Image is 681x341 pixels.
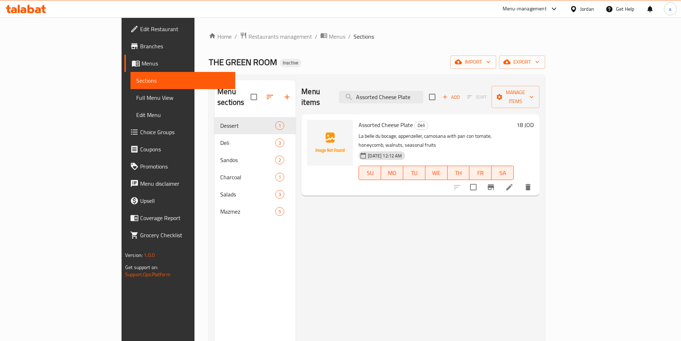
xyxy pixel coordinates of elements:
div: Dessert1 [214,117,296,134]
div: items [275,121,284,130]
span: WE [428,168,445,178]
span: Menus [142,59,230,68]
button: TU [403,166,425,180]
a: Promotions [124,158,235,175]
span: MO [384,168,400,178]
div: Inactive [280,59,301,67]
a: Menu disclaimer [124,175,235,192]
div: Mazmez5 [214,203,296,220]
button: FR [469,166,492,180]
span: Add [441,93,461,101]
div: Deli [414,121,428,130]
span: 1 [276,174,284,181]
a: Full Menu View [130,89,235,106]
a: Branches [124,38,235,55]
a: Edit Menu [130,106,235,123]
button: Manage items [492,86,539,108]
button: TH [448,166,470,180]
a: Coupons [124,141,235,158]
a: Menus [320,32,345,41]
span: Sections [354,32,374,41]
span: Deli [220,138,275,147]
button: delete [519,179,537,196]
span: THE GREEN ROOM [209,54,277,70]
button: MO [381,166,403,180]
span: TH [450,168,467,178]
span: Sandos [220,156,275,164]
h2: Menu items [301,86,330,108]
span: Inactive [280,60,301,66]
span: Version: [125,250,143,260]
span: Select section first [463,92,492,103]
span: Add item [440,92,463,103]
span: Menus [329,32,345,41]
span: FR [472,168,489,178]
a: Grocery Checklist [124,226,235,244]
span: Sections [136,76,230,85]
li: / [235,32,237,41]
div: Deli3 [214,134,296,151]
nav: Menu sections [214,114,296,223]
span: Branches [140,42,230,50]
a: Support.OpsPlatform [125,270,171,279]
span: Full Menu View [136,93,230,102]
img: Assorted Cheese Plate [307,120,353,166]
nav: breadcrumb [209,32,545,41]
span: Salads [220,190,275,199]
button: Add [440,92,463,103]
span: Edit Restaurant [140,25,230,33]
span: Coverage Report [140,214,230,222]
button: export [499,55,545,69]
div: Dessert [220,121,275,130]
span: Assorted Cheese Plate [359,120,413,130]
span: 1.0.0 [144,250,155,260]
span: Restaurants management [248,32,312,41]
span: 5 [276,208,284,215]
div: items [275,190,284,199]
span: Choice Groups [140,128,230,136]
span: 1 [276,122,284,129]
span: Grocery Checklist [140,231,230,239]
h6: 18 JOD [517,120,534,130]
span: SU [362,168,378,178]
button: SA [492,166,514,180]
span: Promotions [140,162,230,171]
span: import [456,58,490,67]
div: Charcoal1 [214,169,296,186]
span: Deli [415,121,428,130]
button: Branch-specific-item [482,179,499,196]
span: 3 [276,191,284,198]
a: Sections [130,72,235,89]
span: SA [494,168,511,178]
div: items [275,156,284,164]
span: Charcoal [220,173,275,181]
span: Upsell [140,196,230,205]
div: items [275,173,284,181]
div: items [275,138,284,147]
div: items [275,207,284,216]
button: SU [359,166,381,180]
a: Choice Groups [124,123,235,141]
li: / [315,32,317,41]
span: Edit Menu [136,111,230,119]
li: / [348,32,351,41]
span: 3 [276,140,284,146]
div: Sandos2 [214,151,296,169]
a: Edit Restaurant [124,20,235,38]
span: TU [406,168,423,178]
a: Coverage Report [124,209,235,226]
span: a [669,5,671,13]
span: Manage items [497,88,534,106]
span: 2 [276,157,284,164]
div: Jordan [580,5,594,13]
span: Select to update [466,180,481,195]
span: [DATE] 12:12 AM [365,152,405,159]
p: La belle du bocage, appenzeller, camosana with pan con tomate, honeycomb, walnuts, seasonal fruits [359,132,514,150]
span: Get support on: [125,263,158,272]
div: Menu-management [503,5,547,13]
input: search [339,91,423,103]
a: Menus [124,55,235,72]
div: Mazmez [220,207,275,216]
